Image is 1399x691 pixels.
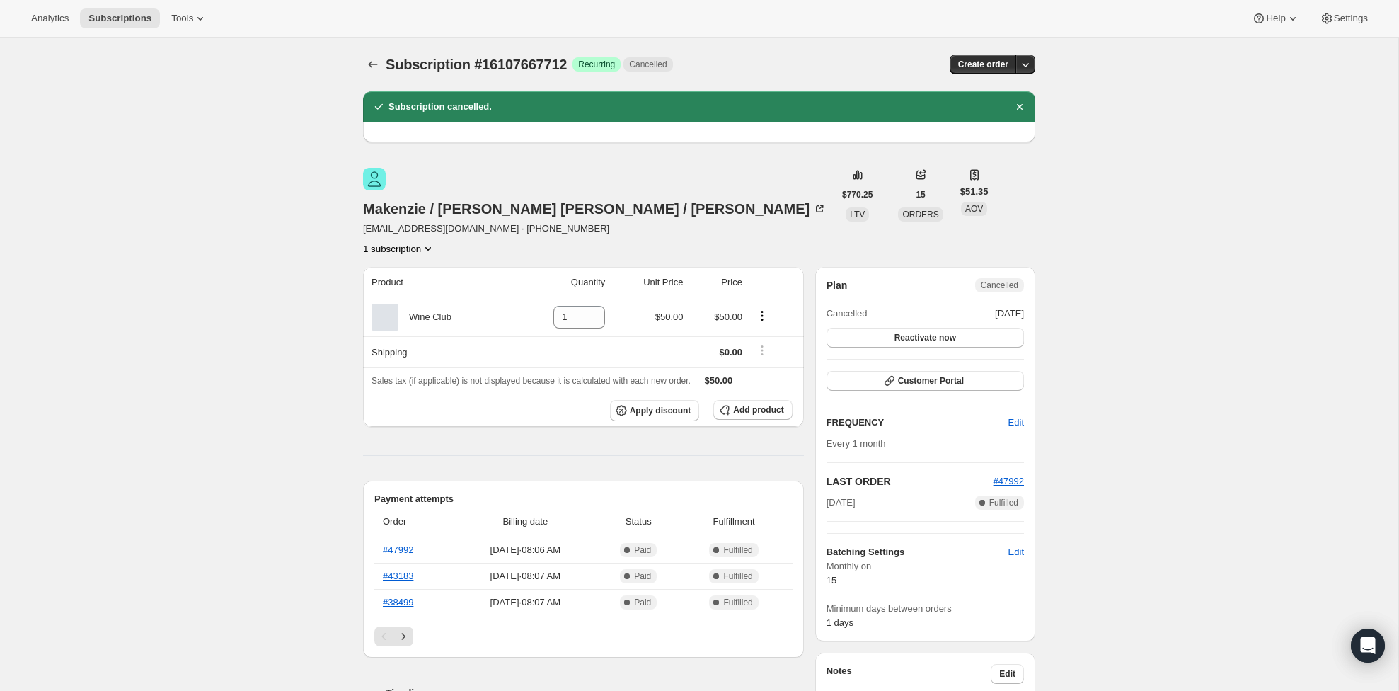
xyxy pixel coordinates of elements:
[458,569,593,583] span: [DATE] · 08:07 AM
[827,664,991,684] h3: Notes
[1008,545,1024,559] span: Edit
[634,544,651,556] span: Paid
[1351,629,1385,663] div: Open Intercom Messenger
[827,617,853,628] span: 1 days
[1334,13,1368,24] span: Settings
[374,492,793,506] h2: Payment attempts
[827,545,1008,559] h6: Batching Settings
[723,571,752,582] span: Fulfilled
[989,497,1018,508] span: Fulfilled
[902,210,938,219] span: ORDERS
[1311,8,1376,28] button: Settings
[1010,97,1030,117] button: Dismiss notification
[981,280,1018,291] span: Cancelled
[601,515,676,529] span: Status
[1266,13,1285,24] span: Help
[374,627,793,646] nav: Pagination
[398,310,451,324] div: Wine Club
[363,55,383,74] button: Subscriptions
[713,400,792,420] button: Add product
[634,571,651,582] span: Paid
[383,597,413,607] a: #38499
[994,474,1024,489] button: #47992
[23,8,77,28] button: Analytics
[714,312,742,322] span: $50.00
[733,404,783,416] span: Add product
[751,308,773,324] button: Product actions
[705,375,733,386] span: $50.00
[630,405,691,416] span: Apply discount
[916,189,925,200] span: 15
[655,312,684,322] span: $50.00
[850,210,865,219] span: LTV
[512,267,609,298] th: Quantity
[458,543,593,557] span: [DATE] · 08:06 AM
[610,400,700,421] button: Apply discount
[363,222,827,236] span: [EMAIL_ADDRESS][DOMAIN_NAME] · [PHONE_NUMBER]
[751,343,773,358] button: Shipping actions
[723,544,752,556] span: Fulfilled
[995,307,1024,321] span: [DATE]
[827,371,1024,391] button: Customer Portal
[383,544,413,555] a: #47992
[171,13,193,24] span: Tools
[393,627,413,646] button: Next
[386,57,567,72] span: Subscription #16107667712
[383,571,413,581] a: #43183
[994,476,1024,486] a: #47992
[629,59,667,70] span: Cancelled
[827,278,848,292] h2: Plan
[827,575,836,586] span: 15
[374,506,454,537] th: Order
[363,267,512,298] th: Product
[907,185,933,205] button: 15
[80,8,160,28] button: Subscriptions
[578,59,615,70] span: Recurring
[827,438,886,449] span: Every 1 month
[458,515,593,529] span: Billing date
[958,59,1008,70] span: Create order
[827,559,1024,573] span: Monthly on
[719,347,742,358] span: $0.00
[458,595,593,610] span: [DATE] · 08:07 AM
[684,515,784,529] span: Fulfillment
[842,189,873,200] span: $770.25
[363,336,512,367] th: Shipping
[827,496,856,510] span: [DATE]
[827,416,1008,430] h2: FREQUENCY
[960,185,989,199] span: $51.35
[363,168,386,190] span: Makenzie / Nick Kizis / Moore
[827,602,1024,616] span: Minimum days between orders
[163,8,216,28] button: Tools
[372,376,691,386] span: Sales tax (if applicable) is not displayed because it is calculated with each new order.
[999,668,1015,680] span: Edit
[827,328,1024,348] button: Reactivate now
[363,241,435,256] button: Product actions
[634,597,651,608] span: Paid
[965,204,983,214] span: AOV
[88,13,151,24] span: Subscriptions
[609,267,687,298] th: Unit Price
[363,202,827,216] div: Makenzie / [PERSON_NAME] [PERSON_NAME] / [PERSON_NAME]
[894,332,956,343] span: Reactivate now
[388,100,492,114] h2: Subscription cancelled.
[991,664,1024,684] button: Edit
[950,55,1017,74] button: Create order
[1000,411,1032,434] button: Edit
[688,267,747,298] th: Price
[898,375,964,387] span: Customer Portal
[834,185,881,205] button: $770.25
[31,13,69,24] span: Analytics
[827,307,868,321] span: Cancelled
[1000,541,1032,564] button: Edit
[827,474,994,489] h2: LAST ORDER
[723,597,752,608] span: Fulfilled
[1008,416,1024,430] span: Edit
[1243,8,1308,28] button: Help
